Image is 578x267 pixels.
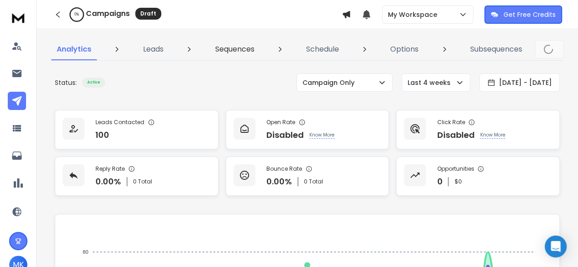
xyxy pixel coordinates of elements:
[95,119,144,126] p: Leads Contacted
[479,73,560,92] button: [DATE] - [DATE]
[95,175,121,188] p: 0.00 %
[437,129,474,141] p: Disabled
[86,8,130,19] h1: Campaigns
[408,78,454,87] p: Last 4 weeks
[309,131,334,139] p: Know More
[470,44,522,55] p: Subsequences
[95,129,109,141] p: 100
[437,165,474,173] p: Opportunities
[74,12,79,17] p: 0 %
[82,78,105,88] div: Active
[484,5,562,24] button: Get Free Credits
[480,131,505,139] p: Know More
[504,10,556,19] p: Get Free Credits
[210,38,260,60] a: Sequences
[454,178,461,185] p: $ 0
[215,44,255,55] p: Sequences
[55,110,218,149] a: Leads Contacted100
[302,78,358,87] p: Campaign Only
[437,175,442,188] p: 0
[51,38,97,60] a: Analytics
[57,44,91,55] p: Analytics
[306,44,339,55] p: Schedule
[388,10,441,19] p: My Workspace
[465,38,528,60] a: Subsequences
[396,157,560,196] a: Opportunities0$0
[226,110,389,149] a: Open RateDisabledKnow More
[266,165,302,173] p: Bounce Rate
[396,110,560,149] a: Click RateDisabledKnow More
[266,129,304,141] p: Disabled
[304,178,323,185] p: 0 Total
[83,249,88,255] tspan: 80
[135,8,161,20] div: Draft
[390,44,419,55] p: Options
[385,38,424,60] a: Options
[55,157,218,196] a: Reply Rate0.00%0 Total
[133,178,152,185] p: 0 Total
[266,119,295,126] p: Open Rate
[9,9,27,26] img: logo
[95,165,125,173] p: Reply Rate
[138,38,169,60] a: Leads
[55,78,77,87] p: Status:
[143,44,164,55] p: Leads
[300,38,344,60] a: Schedule
[437,119,465,126] p: Click Rate
[226,157,389,196] a: Bounce Rate0.00%0 Total
[545,236,567,257] div: Open Intercom Messenger
[266,175,292,188] p: 0.00 %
